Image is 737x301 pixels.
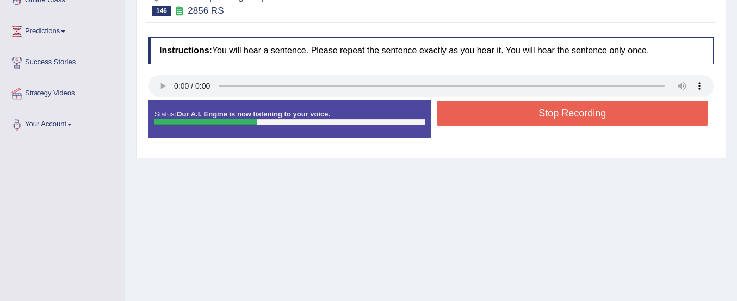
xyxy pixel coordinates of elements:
[159,46,212,55] b: Instructions:
[1,109,125,137] a: Your Account
[1,47,125,75] a: Success Stories
[152,6,171,16] span: 146
[1,78,125,106] a: Strategy Videos
[437,101,709,126] button: Stop Recording
[176,110,330,118] strong: Our A.I. Engine is now listening to your voice.
[148,100,431,138] div: Status:
[174,6,185,16] small: Exam occurring question
[188,5,224,16] small: 2856 RS
[148,37,714,64] h4: You will hear a sentence. Please repeat the sentence exactly as you hear it. You will hear the se...
[1,16,125,44] a: Predictions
